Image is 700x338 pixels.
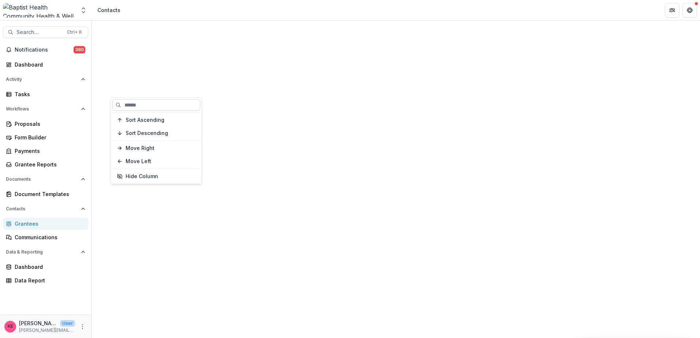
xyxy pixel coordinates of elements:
div: Proposals [15,120,82,128]
button: Open Contacts [3,203,88,215]
a: Dashboard [3,59,88,71]
div: Dashboard [15,61,82,68]
span: Notifications [15,47,74,53]
span: Workflows [6,106,78,112]
div: Document Templates [15,190,82,198]
button: Open Data & Reporting [3,246,88,258]
button: Partners [665,3,679,18]
a: Form Builder [3,131,88,143]
a: Payments [3,145,88,157]
div: Ctrl + K [66,28,83,36]
button: Sort Ascending [112,114,200,126]
div: Grantee Reports [15,161,82,168]
div: Data Report [15,277,82,284]
div: Tasks [15,90,82,98]
a: Proposals [3,118,88,130]
span: Data & Reporting [6,249,78,255]
button: Notifications380 [3,44,88,56]
span: Documents [6,177,78,182]
button: Hide Column [112,170,200,182]
a: Dashboard [3,261,88,273]
span: Sort Descending [126,130,168,136]
button: Search... [3,26,88,38]
a: Communications [3,231,88,243]
a: Document Templates [3,188,88,200]
p: User [60,320,75,327]
a: Grantees [3,218,88,230]
button: Move Right [112,142,200,154]
span: Activity [6,77,78,82]
button: More [78,322,87,331]
img: Baptist Health Community Health & Well Being logo [3,3,75,18]
nav: breadcrumb [94,5,123,15]
span: Contacts [6,206,78,211]
span: Sort Ascending [126,117,164,123]
div: Form Builder [15,134,82,141]
span: Search... [16,29,63,35]
div: Dashboard [15,263,82,271]
div: Contacts [97,6,120,14]
a: Data Report [3,274,88,286]
button: Sort Descending [112,127,200,139]
div: Katie E [8,324,13,329]
a: Tasks [3,88,88,100]
span: 380 [74,46,85,53]
div: Payments [15,147,82,155]
button: Open Documents [3,173,88,185]
a: Grantee Reports [3,158,88,170]
div: Grantees [15,220,82,228]
button: Get Help [682,3,697,18]
div: Communications [15,233,82,241]
p: [PERSON_NAME][EMAIL_ADDRESS][DOMAIN_NAME] [19,327,75,334]
button: Open Workflows [3,103,88,115]
button: Open entity switcher [78,3,89,18]
button: Open Activity [3,74,88,85]
button: Move Left [112,155,200,167]
p: [PERSON_NAME] [19,319,57,327]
